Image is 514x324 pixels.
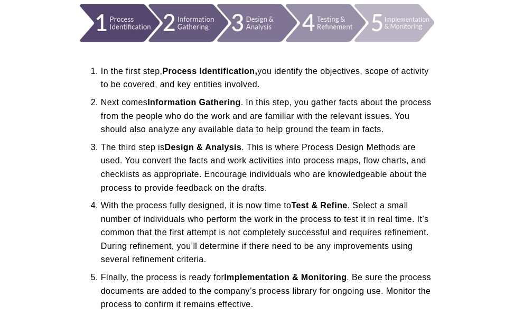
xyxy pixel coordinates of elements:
strong: Information Gathering [147,98,240,107]
p: Finally, the process is ready for . Be sure the process documents are added to the company’s proc... [101,271,434,311]
strong: Implementation & Monitoring [224,273,347,282]
p: Next comes . In this step, you gather facts about the process from the people who do the work and... [101,96,434,136]
p: The third step is . This is where Process Design Methods are used. You convert the facts and work... [101,141,434,195]
strong: Process Identification, [162,67,257,76]
strong: Test & Refine [291,201,347,210]
strong: Design & Analysis [164,143,241,152]
p: With the process fully designed, it is now time to . Select a small number of individuals who per... [101,199,434,266]
p: In the first step, you identify the objectives, scope of activity to be covered, and key entities... [101,64,434,91]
